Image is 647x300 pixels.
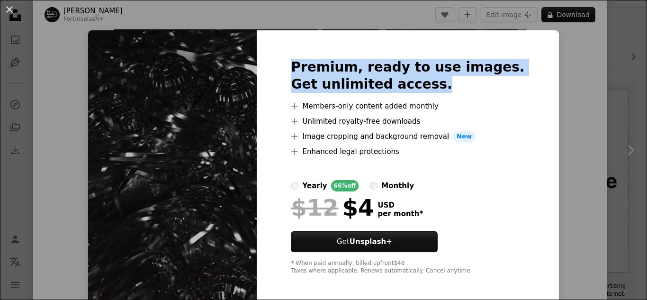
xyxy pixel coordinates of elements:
div: monthly [381,180,414,191]
div: $4 [291,195,374,220]
button: GetUnsplash+ [291,231,438,252]
li: Image cropping and background removal [291,131,524,142]
input: monthly [370,182,377,190]
div: 66% off [331,180,359,191]
span: New [453,131,476,142]
input: yearly66%off [291,182,298,190]
li: Members-only content added monthly [291,100,524,112]
div: * When paid annually, billed upfront $48 Taxes where applicable. Renews automatically. Cancel any... [291,260,524,275]
strong: Unsplash+ [350,237,392,246]
div: yearly [302,180,327,191]
li: Unlimited royalty-free downloads [291,116,524,127]
span: per month * [377,209,423,218]
li: Enhanced legal protections [291,146,524,157]
span: USD [377,201,423,209]
h2: Premium, ready to use images. Get unlimited access. [291,59,524,93]
span: $12 [291,195,338,220]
